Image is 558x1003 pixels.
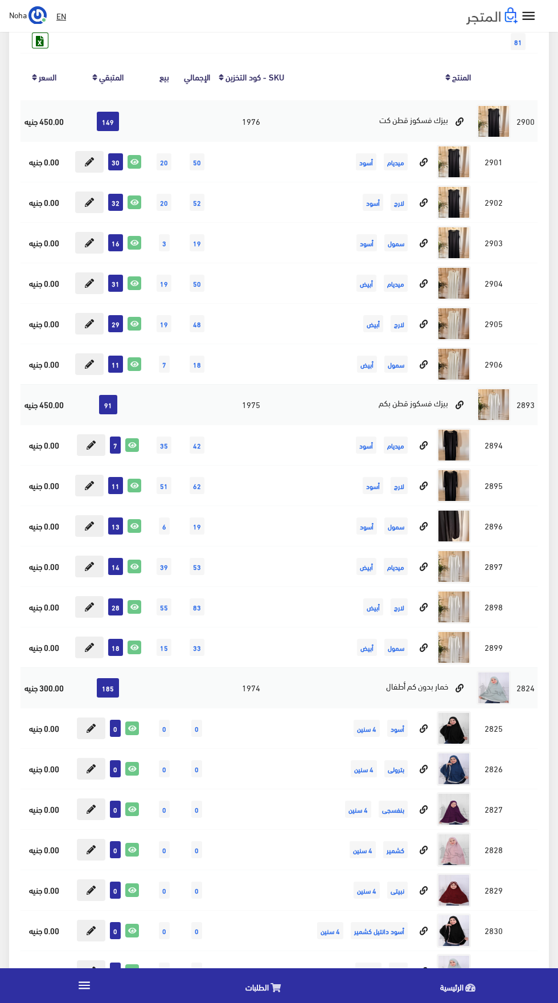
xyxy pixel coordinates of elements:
img: byzk-fskoz-ktn-kt.jpg [437,226,471,260]
a: المتبقي [99,68,124,84]
td: 2895 [474,465,514,505]
td: 2894 [474,425,514,465]
span: 0 [159,922,170,939]
img: khmar-bdon-km-atfal.jpg [437,954,471,988]
td: 1974 [214,667,289,708]
td: 2901 [474,141,514,182]
a: ... Noha [9,6,47,24]
th: اﻹجمالي [180,53,214,100]
td: 0.00 جنيه [20,789,68,829]
a: السعر [39,68,56,84]
span: سمول [384,356,408,373]
td: 2826 [474,748,514,789]
span: 0 [191,801,202,818]
td: 1975 [214,384,289,425]
img: byzk-fskoz-ktn-kt.jpg [477,104,511,138]
td: 2902 [474,182,514,222]
span: 0 [110,882,121,899]
span: أسود [356,437,376,454]
td: 2904 [474,263,514,303]
img: khmar-bdon-km-atfal.jpg [437,711,471,745]
td: 2828 [474,829,514,870]
td: 2831 [474,951,514,991]
span: 0 [110,801,121,818]
td: 0.00 جنيه [20,829,68,870]
span: ميديام [384,558,408,575]
span: 53 [190,558,204,575]
td: 0.00 جنيه [20,344,68,384]
span: 19 [157,315,171,332]
span: 35 [157,437,171,454]
span: 14 [108,558,123,575]
a: SKU - كود التخزين [225,68,284,84]
span: أبيض [357,639,377,656]
span: 4 سنين [350,841,376,858]
span: أبيض [356,558,376,575]
span: 4 سنين [355,963,381,980]
span: 149 [97,112,119,131]
span: 51 [157,477,171,494]
span: 4 سنين [354,720,380,737]
span: لارج [391,477,408,494]
i:  [520,8,537,25]
td: 0.00 جنيه [20,263,68,303]
span: سمول [384,234,408,251]
td: 2899 [474,627,514,667]
iframe: Drift Widget Chat Controller [14,925,57,968]
span: 20 [157,194,171,211]
span: 0 [159,963,170,980]
span: 0 [159,801,170,818]
span: بنفسجى [379,801,408,818]
td: بيزك فسكوز قطن بكم [289,384,474,425]
td: 2906 [474,344,514,384]
span: 50 [190,153,204,170]
span: أسود دانتيل كشمير [351,922,408,939]
span: 42 [190,437,204,454]
span: 0 [191,720,202,737]
td: 0.00 جنيه [20,505,68,546]
span: نبيتى [387,882,408,899]
span: 50 [190,275,204,292]
span: 32 [108,194,123,211]
img: khmar-bdon-km-atfal.jpg [437,873,471,907]
span: 81 [511,33,526,50]
span: 15 [157,639,171,656]
span: 0 [159,720,170,737]
span: أسود [356,153,376,170]
span: ميديام [384,275,408,292]
td: بيزك فسكوز قطن كت [289,101,474,142]
img: byzk-fskoz-ktn-kt.jpg [437,185,471,219]
span: الطلبات [245,980,269,994]
span: 4 سنين [351,760,377,777]
td: 2897 [474,546,514,586]
span: 4 سنين [317,922,343,939]
img: byzk-fskoz-ktn-bkm.jpg [437,549,471,584]
span: أبيض [363,598,383,615]
img: byzk-fskoz-ktn-bkm.jpg [437,468,471,503]
td: 0.00 جنيه [20,141,68,182]
img: . [466,7,518,25]
td: 0.00 جنيه [20,627,68,667]
span: 19 [190,517,204,535]
span: الرئيسية [440,980,463,994]
span: أسود [387,720,408,737]
span: 55 [157,598,171,615]
td: 0.00 جنيه [20,708,68,748]
td: 2905 [474,303,514,344]
span: 0 [110,841,121,858]
span: أسود [356,234,377,251]
span: 20 [157,153,171,170]
span: 4 سنين [354,882,380,899]
td: 0.00 جنيه [20,465,68,505]
span: 91 [99,395,117,414]
span: بترولى [384,760,408,777]
img: khmar-bdon-km-atfal.jpg [437,833,471,867]
span: أسود [356,517,377,535]
span: سمول [384,639,408,656]
span: سمول [384,517,408,535]
span: 4 سنين [345,801,371,818]
span: 52 [190,194,204,211]
i:  [77,978,92,993]
span: 48 [190,315,204,332]
span: 0 [191,963,202,980]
